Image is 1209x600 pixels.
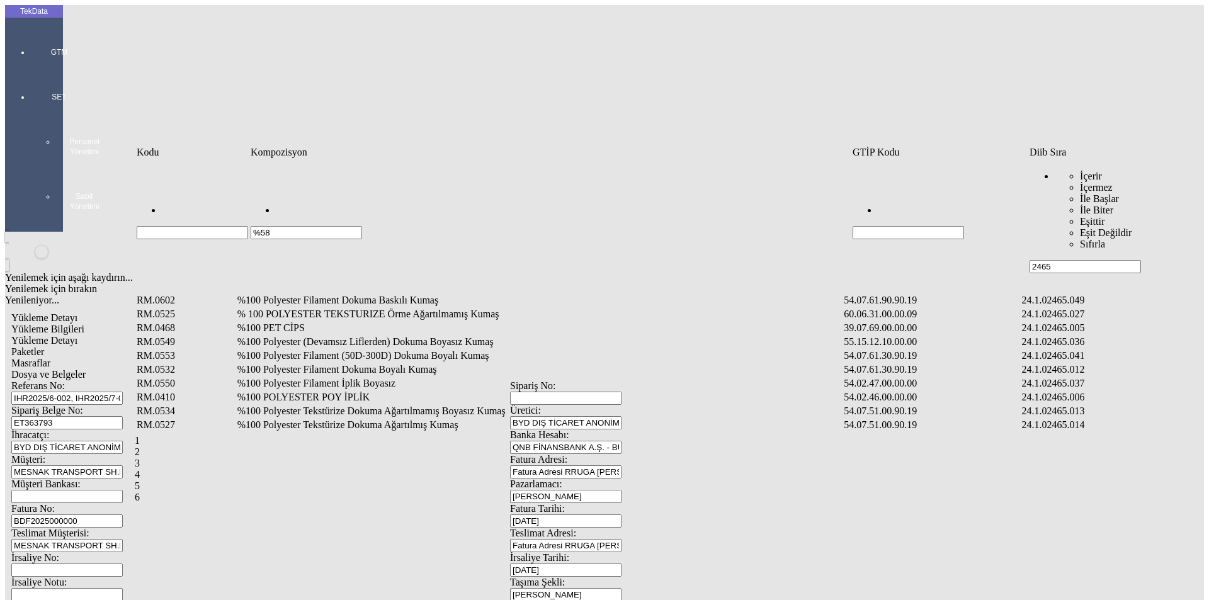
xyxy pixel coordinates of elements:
[11,478,81,489] span: Müşteri Bankası:
[136,322,236,334] td: RM.0468
[135,145,1185,503] div: Veri Tablosu
[250,160,851,274] td: Hücreyi Filtrele
[11,346,44,357] span: Paketler
[136,363,236,376] td: RM.0532
[1080,216,1104,227] span: Eşittir
[843,419,1019,431] td: 54.07.51.00.90.19
[136,336,236,348] td: RM.0549
[11,454,45,465] span: Müşteri:
[11,552,59,563] span: İrsaliye No:
[1021,308,1176,320] td: 24.1.02465.027
[251,147,850,158] div: Kompozisyon
[135,435,1185,446] div: Page 1
[136,146,249,159] td: Sütun Kodu
[1029,146,1184,159] td: Sütun Diib Sıra
[135,469,1185,480] div: Page 4
[510,503,565,514] span: Fatura Tarihi:
[1021,419,1176,431] td: 24.1.02465.014
[137,226,248,239] input: Hücreyi Filtrele
[843,294,1019,307] td: 54.07.61.90.90.19
[40,92,78,102] span: SET
[11,324,84,334] span: Yükleme Bilgileri
[1030,260,1141,273] input: Hücreyi Filtrele
[11,380,65,391] span: Referans No:
[135,480,1185,492] div: Page 5
[5,295,1015,306] div: Yenileniyor...
[250,146,851,159] td: Sütun Kompozisyon
[40,47,78,57] span: GTM
[843,322,1019,334] td: 39.07.69.00.00.00
[135,492,1185,503] div: Page 6
[136,160,249,274] td: Hücreyi Filtrele
[1021,336,1176,348] td: 24.1.02465.036
[11,358,50,368] span: Masraflar
[11,577,67,587] span: İrsaliye Notu:
[1021,294,1176,307] td: 24.1.02465.049
[5,283,1015,295] div: Yenilemek için bırakın
[237,308,843,320] td: % 100 POLYESTER TEKSTURIZE Örme Ağartılmamış Kumaş
[1080,239,1105,249] span: Sıfırla
[136,391,236,404] td: RM.0410
[11,405,83,416] span: Sipariş Belge No:
[237,363,843,376] td: %100 Polyester Filament Dokuma Boyalı Kumaş
[237,391,843,404] td: %100 POLYESTER POY İPLİK
[1021,349,1176,362] td: 24.1.02465.041
[1080,182,1113,193] span: İçermez
[65,191,103,212] span: Sabit Yönetimi
[237,336,843,348] td: %100 Polyester (Devamsız Liflerden) Dokuma Boyasız Kumaş
[843,308,1019,320] td: 60.06.31.00.00.09
[1021,405,1176,417] td: 24.1.02465.013
[5,272,1015,283] div: Yenilemek için aşağı kaydırın...
[843,405,1019,417] td: 54.07.51.00.90.19
[137,147,248,158] div: Kodu
[1080,205,1113,215] span: İle Biter
[1021,377,1176,390] td: 24.1.02465.037
[843,377,1019,390] td: 54.02.47.00.00.00
[510,577,565,587] span: Taşıma Şekli:
[136,419,236,431] td: RM.0527
[136,405,236,417] td: RM.0534
[852,160,1028,274] td: Hücreyi Filtrele
[843,336,1019,348] td: 55.15.12.10.00.00
[237,349,843,362] td: %100 Polyester Filament (50D-300D) Dokuma Boyalı Kumaş
[843,363,1019,376] td: 54.07.61.30.90.19
[1080,171,1102,181] span: İçerir
[11,528,89,538] span: Teslimat Müşterisi:
[237,419,843,431] td: %100 Polyester Tekstürize Dokuma Ağartılmış Kumaş
[65,137,103,157] span: Personel Yönetimi
[135,446,1185,458] div: Page 2
[1080,227,1132,238] span: Eşit Değildir
[136,308,236,320] td: RM.0525
[237,405,843,417] td: %100 Polyester Tekstürize Dokuma Ağartılmamış Boyasız Kumaş
[5,6,63,16] div: TekData
[852,146,1028,159] td: Sütun GTİP Kodu
[1030,147,1183,158] div: Diib Sıra
[237,322,843,334] td: %100 PET CİPS
[1029,160,1184,274] td: Hücreyi Filtrele
[136,294,236,307] td: RM.0602
[136,349,236,362] td: RM.0553
[843,391,1019,404] td: 54.02.46.00.00.00
[251,226,362,239] input: Hücreyi Filtrele
[510,528,576,538] span: Teslimat Adresi:
[1021,363,1176,376] td: 24.1.02465.012
[11,429,49,440] span: İhracatçı:
[1021,322,1176,334] td: 24.1.02465.005
[1021,391,1176,404] td: 24.1.02465.006
[11,503,55,514] span: Fatura No:
[853,226,964,239] input: Hücreyi Filtrele
[136,377,236,390] td: RM.0550
[11,335,77,346] span: Yükleme Detayı
[135,458,1185,469] div: Page 3
[11,369,86,380] span: Dosya ve Belgeler
[843,349,1019,362] td: 54.07.61.30.90.19
[510,552,569,563] span: İrsaliye Tarihi:
[1080,193,1119,204] span: İle Başlar
[853,147,1027,158] div: GTİP Kodu
[237,377,843,390] td: %100 Polyester Filament İplik Boyasız
[11,312,77,323] span: Yükleme Detayı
